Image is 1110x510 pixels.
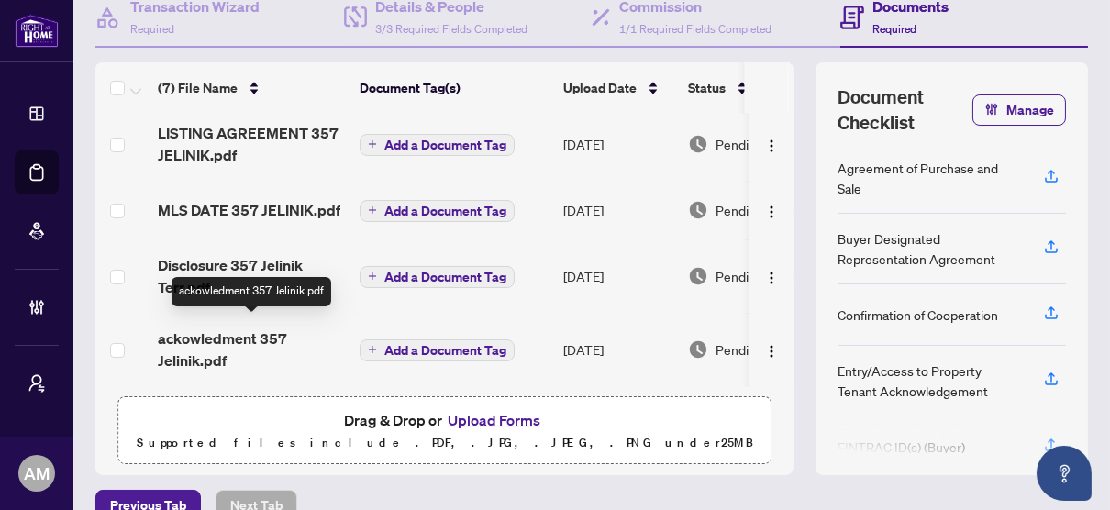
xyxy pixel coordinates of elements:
td: [DATE] [556,107,681,181]
span: Drag & Drop or [344,408,546,432]
button: Manage [972,94,1066,126]
div: Agreement of Purchase and Sale [838,158,1022,198]
span: MLS DATE 357 JELINIK.pdf [158,199,340,221]
span: 3/3 Required Fields Completed [376,22,528,36]
span: Drag & Drop orUpload FormsSupported files include .PDF, .JPG, .JPEG, .PNG under25MB [118,397,771,465]
span: Add a Document Tag [384,205,506,217]
img: Document Status [688,200,708,220]
td: [DATE] [556,239,681,313]
div: ackowledment 357 Jelinik.pdf [172,277,331,306]
button: Add a Document Tag [360,132,515,156]
span: plus [368,345,377,354]
span: Add a Document Tag [384,139,506,151]
button: Logo [757,261,786,291]
span: LISTING AGREEMENT 357 JELINIK.pdf [158,122,345,166]
span: Add a Document Tag [384,271,506,283]
span: plus [368,272,377,281]
span: Pending Review [716,200,807,220]
span: Pending Review [716,339,807,360]
button: Logo [757,195,786,225]
img: Logo [764,344,779,359]
button: Add a Document Tag [360,198,515,222]
span: ackowledment 357 Jelinik.pdf [158,327,345,371]
span: Add a Document Tag [384,344,506,357]
button: Add a Document Tag [360,339,515,361]
span: (7) File Name [158,78,238,98]
th: Document Tag(s) [352,62,556,114]
span: Upload Date [563,78,637,98]
button: Add a Document Tag [360,338,515,361]
img: Logo [764,205,779,219]
span: AM [24,460,50,486]
img: Document Status [688,339,708,360]
div: Buyer Designated Representation Agreement [838,228,1022,269]
button: Add a Document Tag [360,134,515,156]
span: Disclosure 357 Jelinik Terr.pdf [158,254,345,298]
div: Entry/Access to Property Tenant Acknowledgement [838,360,1022,401]
td: [DATE] [556,181,681,239]
th: Status [681,62,837,114]
span: 1/1 Required Fields Completed [619,22,771,36]
span: Pending Review [716,266,807,286]
span: Required [873,22,917,36]
img: Logo [764,271,779,285]
button: Logo [757,335,786,364]
p: Supported files include .PDF, .JPG, .JPEG, .PNG under 25 MB [129,432,760,454]
img: Document Status [688,134,708,154]
span: Document Checklist [838,84,972,136]
img: logo [15,14,59,48]
span: Required [130,22,174,36]
span: plus [368,205,377,215]
button: Add a Document Tag [360,266,515,288]
button: Add a Document Tag [360,200,515,222]
th: Upload Date [556,62,681,114]
span: user-switch [28,374,46,393]
th: (7) File Name [150,62,352,114]
div: Confirmation of Cooperation [838,305,998,325]
button: Add a Document Tag [360,264,515,288]
button: Logo [757,129,786,159]
button: Upload Forms [442,408,546,432]
span: Pending Review [716,134,807,154]
td: [DATE] [556,313,681,386]
span: Manage [1006,95,1054,125]
span: Status [688,78,726,98]
img: Document Status [688,266,708,286]
button: Open asap [1037,446,1092,501]
span: plus [368,139,377,149]
img: Logo [764,139,779,153]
